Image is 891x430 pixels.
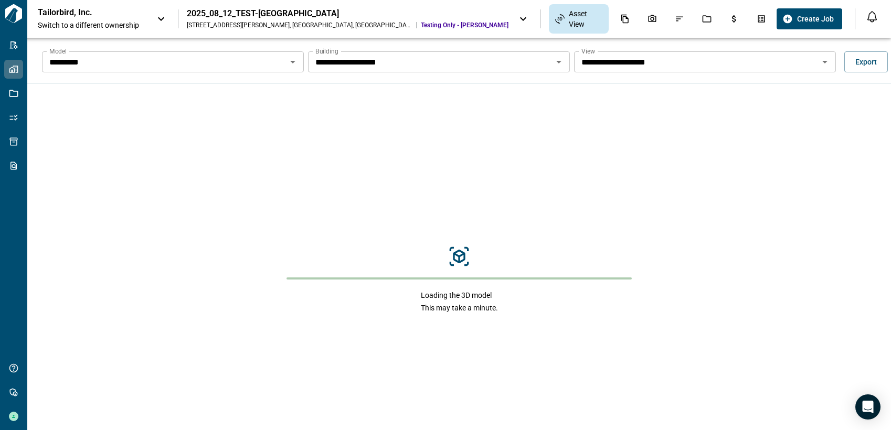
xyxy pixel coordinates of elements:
button: Open [818,55,832,69]
label: Building [315,47,338,56]
div: 2025_08_12_TEST-[GEOGRAPHIC_DATA] [187,8,508,19]
label: Model [49,47,67,56]
div: Jobs [696,10,718,28]
button: Open [551,55,566,69]
div: Asset View [549,4,608,34]
span: Loading the 3D model [421,290,498,300]
div: [STREET_ADDRESS][PERSON_NAME] , [GEOGRAPHIC_DATA] , [GEOGRAPHIC_DATA] [187,21,412,29]
div: Budgets [723,10,745,28]
label: View [581,47,595,56]
button: Create Job [777,8,842,29]
div: Issues & Info [669,10,691,28]
button: Export [844,51,888,72]
button: Open [285,55,300,69]
span: Asset View [569,8,602,29]
span: Create Job [797,14,834,24]
p: Tailorbird, Inc. [38,7,132,18]
div: Takeoff Center [750,10,772,28]
div: Documents [614,10,636,28]
span: Testing Only - [PERSON_NAME] [421,21,508,29]
span: Export [855,57,877,67]
div: Photos [641,10,663,28]
button: Open notification feed [864,8,881,25]
span: Switch to a different ownership [38,20,146,30]
span: This may take a minute. [421,303,498,313]
div: Open Intercom Messenger [855,394,881,420]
